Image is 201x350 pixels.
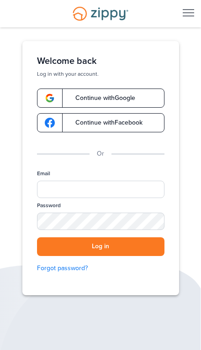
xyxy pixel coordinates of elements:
[37,202,61,209] label: Password
[66,95,135,101] span: Continue with Google
[37,89,164,108] a: google-logoContinue withGoogle
[37,181,164,198] input: Email
[66,120,143,126] span: Continue with Facebook
[37,56,164,67] h1: Welcome back
[37,213,164,230] input: Password
[37,113,164,132] a: google-logoContinue withFacebook
[37,70,164,78] p: Log in with your account.
[37,170,50,178] label: Email
[37,237,164,256] button: Log in
[45,118,55,128] img: google-logo
[45,93,55,103] img: google-logo
[37,263,164,273] a: Forgot password?
[97,149,104,159] p: Or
